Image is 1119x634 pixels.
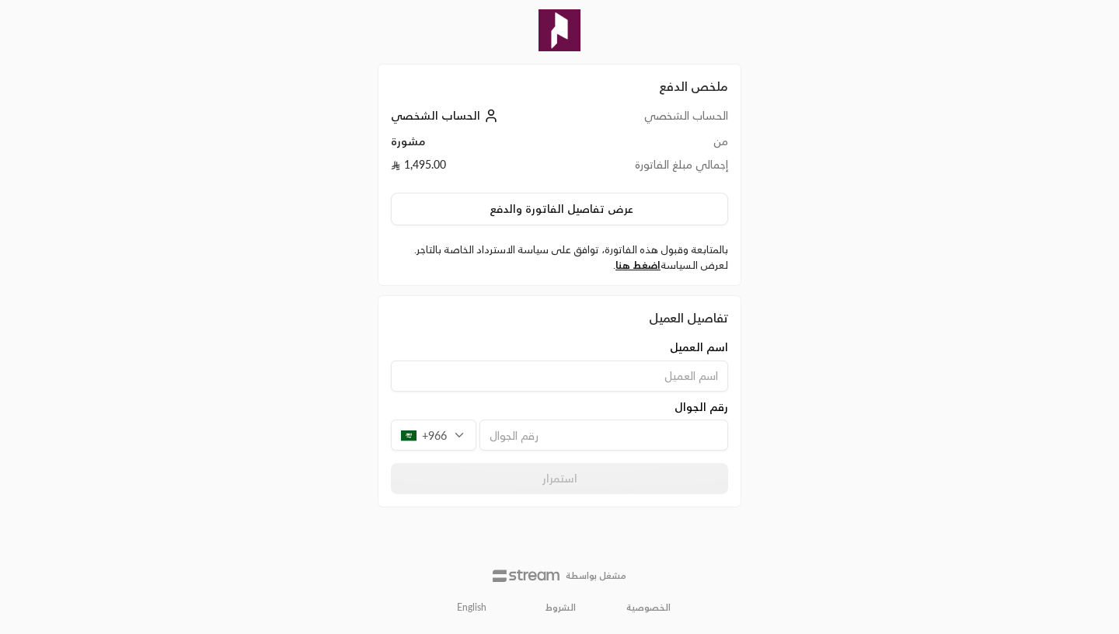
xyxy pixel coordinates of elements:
[391,134,574,157] td: مشورة
[391,109,480,122] span: الحساب الشخصي
[539,9,580,51] img: Company Logo
[391,77,728,96] h2: ملخص الدفع
[391,242,728,273] label: بالمتابعة وقبول هذه الفاتورة، توافق على سياسة الاسترداد الخاصة بالتاجر. لعرض السياسة .
[574,134,728,157] td: من
[479,420,728,451] input: رقم الجوال
[675,399,728,415] span: رقم الجوال
[626,601,671,614] a: الخصوصية
[574,108,728,134] td: الحساب الشخصي
[391,361,728,392] input: اسم العميل
[391,308,728,327] div: تفاصيل العميل
[574,157,728,180] td: إجمالي مبلغ الفاتورة
[391,420,476,451] div: +966
[391,109,502,122] a: الحساب الشخصي
[391,157,574,180] td: 1,495.00
[391,193,728,225] button: عرض تفاصيل الفاتورة والدفع
[670,340,728,355] span: اسم العميل
[448,594,495,622] a: English
[566,570,626,582] p: مشغل بواسطة
[546,601,576,614] a: الشروط
[615,259,661,271] a: اضغط هنا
